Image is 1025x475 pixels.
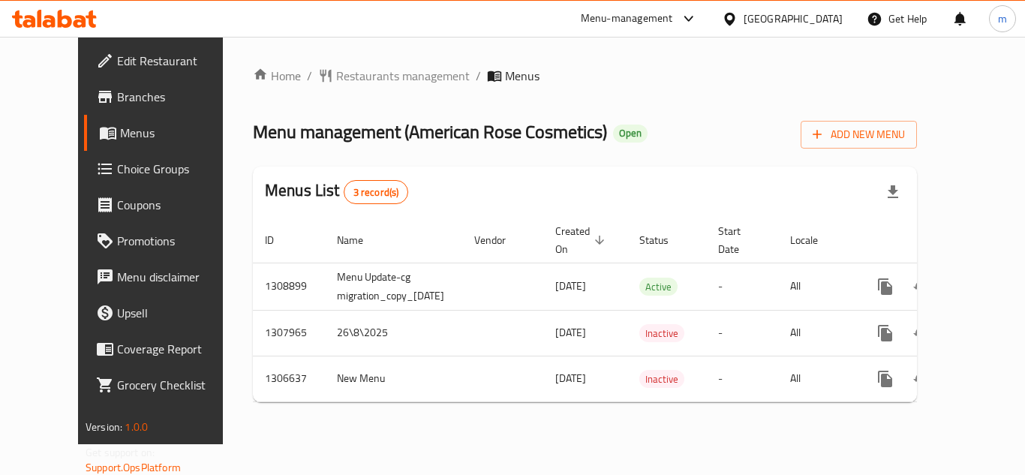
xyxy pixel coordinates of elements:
span: Open [613,127,648,140]
span: Choice Groups [117,160,237,178]
span: Add New Menu [813,125,905,144]
span: Inactive [639,371,684,388]
button: Change Status [903,315,939,351]
span: Upsell [117,304,237,322]
table: enhanced table [253,218,1023,402]
span: Get support on: [86,443,155,462]
span: 1.0.0 [125,417,148,437]
td: Menu Update-cg migration_copy_[DATE] [325,263,462,310]
span: Edit Restaurant [117,52,237,70]
td: New Menu [325,356,462,401]
td: 1308899 [253,263,325,310]
span: Promotions [117,232,237,250]
nav: breadcrumb [253,67,917,85]
span: Name [337,231,383,249]
a: Choice Groups [84,151,249,187]
a: Promotions [84,223,249,259]
span: Start Date [718,222,760,258]
span: Menu management ( American Rose Cosmetics ) [253,115,607,149]
span: Active [639,278,678,296]
a: Grocery Checklist [84,367,249,403]
span: m [998,11,1007,27]
h2: Menus List [265,179,408,204]
td: All [778,356,855,401]
span: Created On [555,222,609,258]
button: more [867,269,903,305]
td: 1307965 [253,310,325,356]
div: Inactive [639,370,684,388]
div: [GEOGRAPHIC_DATA] [744,11,843,27]
a: Upsell [84,295,249,331]
span: Menus [505,67,540,85]
span: Coupons [117,196,237,214]
span: Version: [86,417,122,437]
span: [DATE] [555,368,586,388]
a: Edit Restaurant [84,43,249,79]
div: Menu-management [581,10,673,28]
button: Add New Menu [801,121,917,149]
td: All [778,310,855,356]
td: - [706,356,778,401]
th: Actions [855,218,1023,263]
span: Menu disclaimer [117,268,237,286]
td: 26\8\2025 [325,310,462,356]
div: Inactive [639,324,684,342]
span: Inactive [639,325,684,342]
span: Vendor [474,231,525,249]
span: Locale [790,231,837,249]
a: Menu disclaimer [84,259,249,295]
td: - [706,310,778,356]
td: All [778,263,855,310]
span: Coverage Report [117,340,237,358]
a: Coverage Report [84,331,249,367]
td: - [706,263,778,310]
a: Menus [84,115,249,151]
a: Restaurants management [318,67,470,85]
span: [DATE] [555,276,586,296]
button: Change Status [903,361,939,397]
span: [DATE] [555,323,586,342]
span: Menus [120,124,237,142]
a: Home [253,67,301,85]
li: / [476,67,481,85]
a: Coupons [84,187,249,223]
span: 3 record(s) [344,185,408,200]
div: Total records count [344,180,409,204]
div: Open [613,125,648,143]
span: Restaurants management [336,67,470,85]
span: Grocery Checklist [117,376,237,394]
a: Branches [84,79,249,115]
span: ID [265,231,293,249]
span: Status [639,231,688,249]
div: Export file [875,174,911,210]
button: more [867,361,903,397]
td: 1306637 [253,356,325,401]
span: Branches [117,88,237,106]
li: / [307,67,312,85]
button: more [867,315,903,351]
button: Change Status [903,269,939,305]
